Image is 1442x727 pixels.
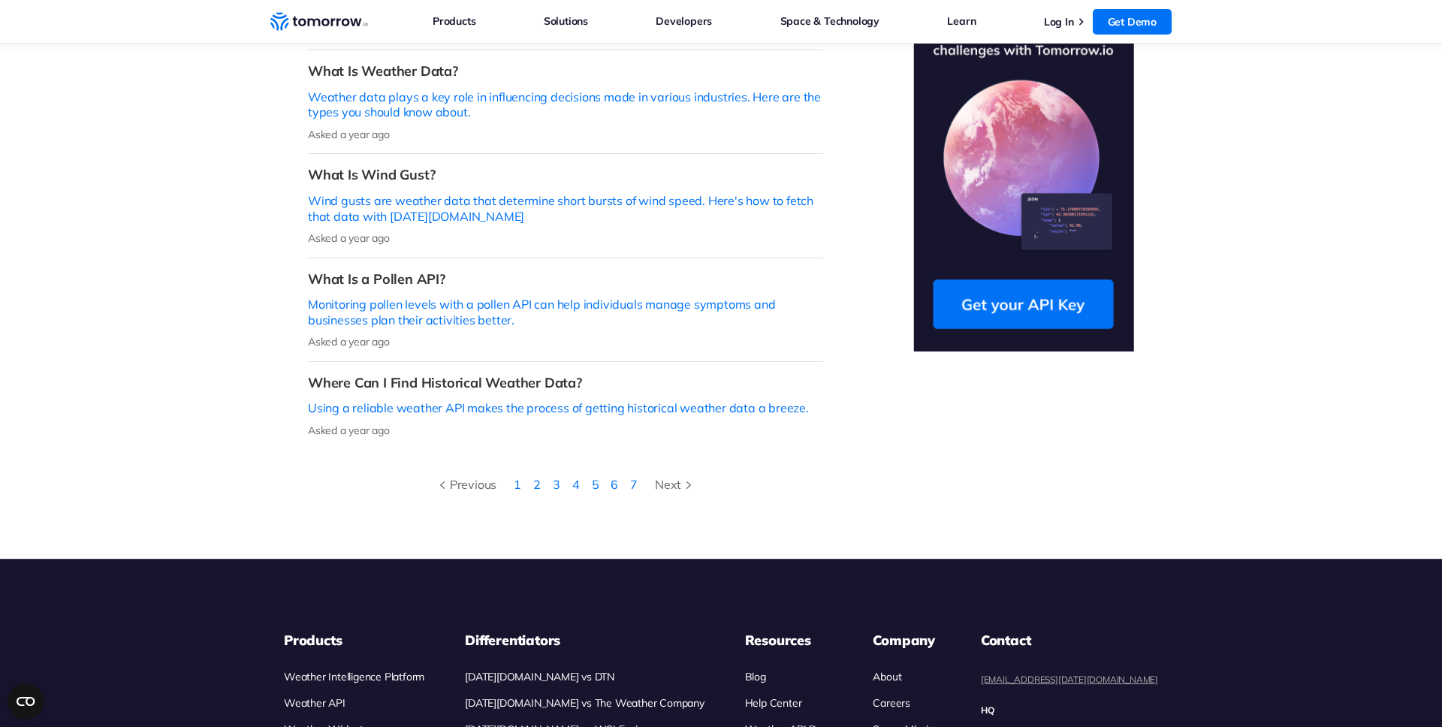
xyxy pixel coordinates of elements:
a: Weather Intelligence Platform [284,670,424,683]
p: Weather data plays a key role in influencing decisions made in various industries. Here are the t... [308,89,823,121]
a: Solutions [544,11,588,31]
a: 7 [630,477,638,492]
p: Asked a year ago [308,424,823,437]
h3: Products [284,632,424,650]
button: Open CMP widget [8,683,44,719]
dt: HQ [981,704,1158,716]
dt: Contact [981,632,1158,650]
a: Help Center [745,696,802,710]
h3: Differentiators [465,632,704,650]
a: What Is Wind Gust?Wind gusts are weather data that determine short bursts of wind speed. Here's h... [308,154,823,258]
a: Weather API [284,696,345,710]
h3: What Is Weather Data? [308,62,823,80]
p: Asked a year ago [308,335,823,348]
a: 6 [611,477,618,492]
a: [EMAIL_ADDRESS][DATE][DOMAIN_NAME] [981,674,1158,685]
a: [DATE][DOMAIN_NAME] vs DTN [465,670,614,683]
h3: What Is Wind Gust? [308,166,823,183]
a: Space & Technology [780,11,879,31]
a: Get Demo [1093,9,1172,35]
a: Home link [270,11,368,33]
p: Asked a year ago [308,231,823,245]
a: Blog [745,670,766,683]
a: 5 [592,477,599,492]
a: Developers [656,11,712,31]
p: Wind gusts are weather data that determine short bursts of wind speed. Here's how to fetch that d... [308,193,823,225]
h3: Resources [745,632,833,650]
h3: Company [873,632,940,650]
a: What Is a Pollen API?Monitoring pollen levels with a pollen API can help individuals manage sympt... [308,258,823,362]
a: 4 [572,477,580,492]
a: Next [644,475,707,494]
a: Products [433,11,475,31]
a: About [873,670,901,683]
a: Careers [873,696,910,710]
div: Previous [435,475,496,494]
a: 2 [533,477,541,492]
a: Where Can I Find Historical Weather Data?Using a reliable weather API makes the process of gettin... [308,362,823,449]
a: [DATE][DOMAIN_NAME] vs The Weather Company [465,696,704,710]
a: Learn [947,11,976,31]
p: Asked a year ago [308,128,823,141]
p: Monitoring pollen levels with a pollen API can help individuals manage symptoms and businesses pl... [308,297,823,328]
a: What Is Weather Data?Weather data plays a key role in influencing decisions made in various indus... [308,50,823,154]
h3: Where Can I Find Historical Weather Data? [308,374,823,391]
a: 3 [553,477,560,492]
div: Next [655,475,696,494]
a: Log In [1044,15,1074,29]
p: Using a reliable weather API makes the process of getting historical weather data a breeze. [308,400,823,416]
h3: What Is a Pollen API? [308,270,823,288]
